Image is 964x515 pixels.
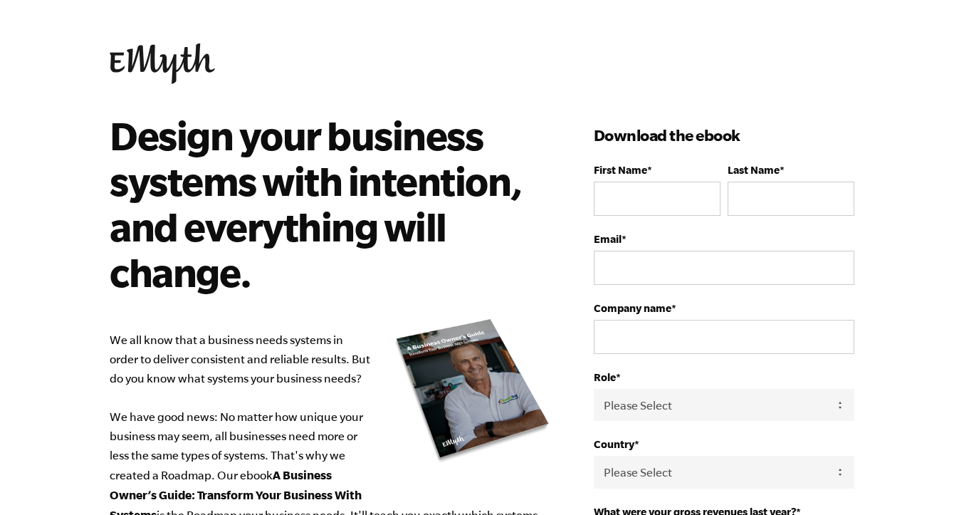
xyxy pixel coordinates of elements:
span: First Name [594,164,647,176]
img: EMyth [110,43,215,84]
span: Email [594,233,622,245]
span: Country [594,438,634,450]
iframe: Chat Widget [646,412,964,515]
span: Last Name [728,164,780,176]
img: new_roadmap_cover_093019 [394,318,551,464]
span: Role [594,371,616,383]
h2: Design your business systems with intention, and everything will change. [110,113,530,295]
h3: Download the ebook [594,124,854,147]
span: Company name [594,302,671,314]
